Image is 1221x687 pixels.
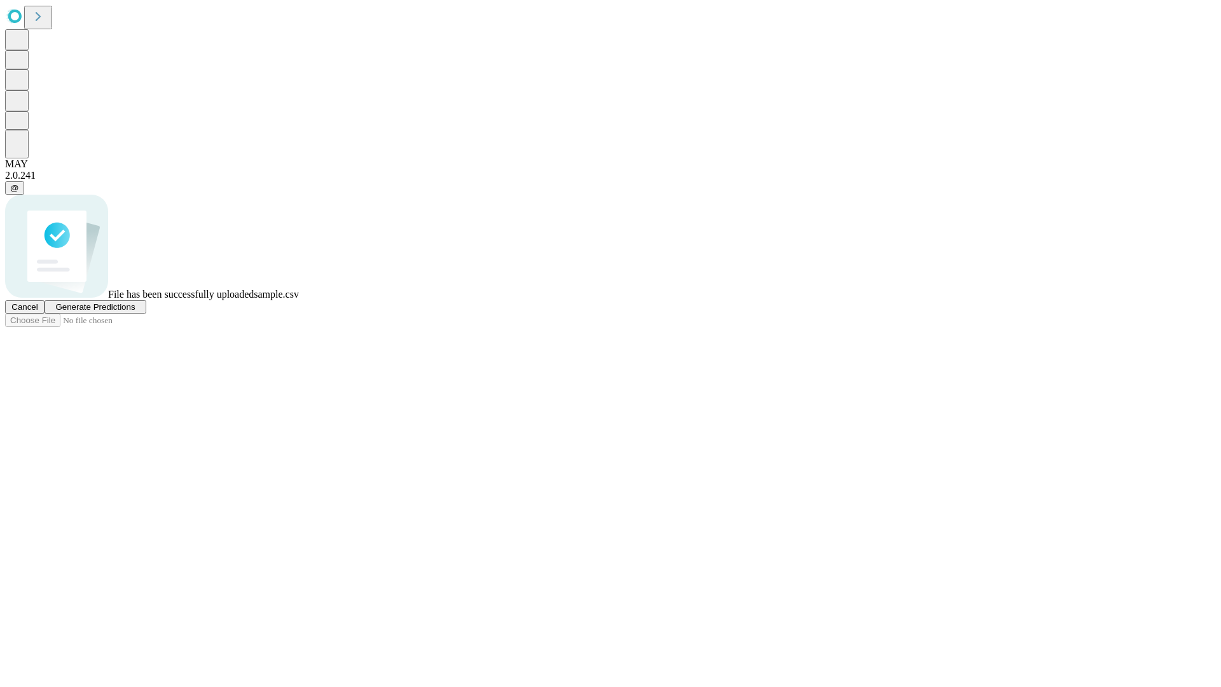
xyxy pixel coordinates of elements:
button: Generate Predictions [45,300,146,314]
span: Generate Predictions [55,302,135,312]
span: File has been successfully uploaded [108,289,254,300]
button: @ [5,181,24,195]
div: MAY [5,158,1216,170]
span: sample.csv [254,289,299,300]
span: @ [10,183,19,193]
div: 2.0.241 [5,170,1216,181]
span: Cancel [11,302,38,312]
button: Cancel [5,300,45,314]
